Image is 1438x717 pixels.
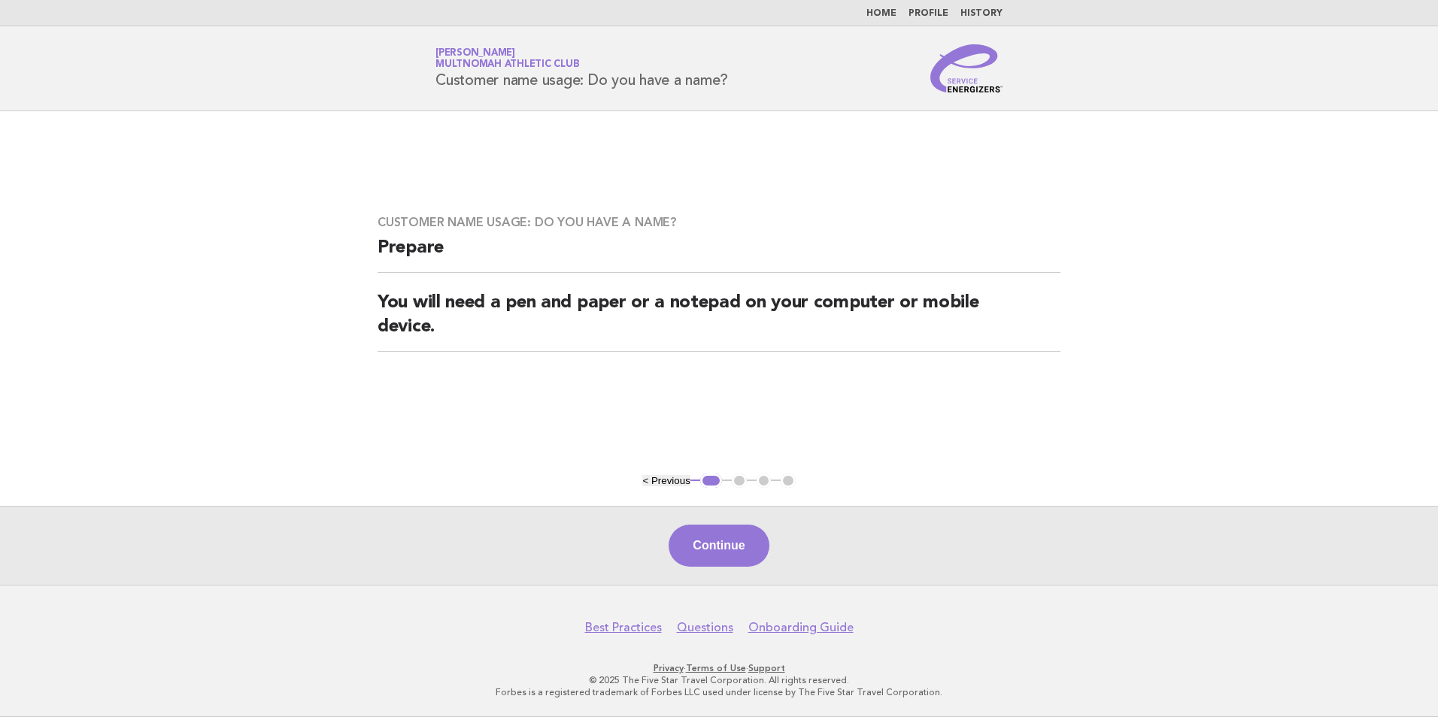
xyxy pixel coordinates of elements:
[748,663,785,673] a: Support
[960,9,1003,18] a: History
[642,475,690,486] button: < Previous
[435,48,579,69] a: [PERSON_NAME]Multnomah Athletic Club
[585,620,662,635] a: Best Practices
[686,663,746,673] a: Terms of Use
[654,663,684,673] a: Privacy
[700,473,722,489] button: 1
[435,60,579,70] span: Multnomah Athletic Club
[435,49,728,88] h1: Customer name usage: Do you have a name?
[378,215,1060,230] h3: Customer name usage: Do you have a name?
[930,44,1003,92] img: Service Energizers
[259,674,1179,686] p: © 2025 The Five Star Travel Corporation. All rights reserved.
[378,236,1060,273] h2: Prepare
[748,620,854,635] a: Onboarding Guide
[259,686,1179,698] p: Forbes is a registered trademark of Forbes LLC used under license by The Five Star Travel Corpora...
[669,525,769,567] button: Continue
[378,291,1060,352] h2: You will need a pen and paper or a notepad on your computer or mobile device.
[677,620,733,635] a: Questions
[259,662,1179,674] p: · ·
[909,9,948,18] a: Profile
[866,9,896,18] a: Home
